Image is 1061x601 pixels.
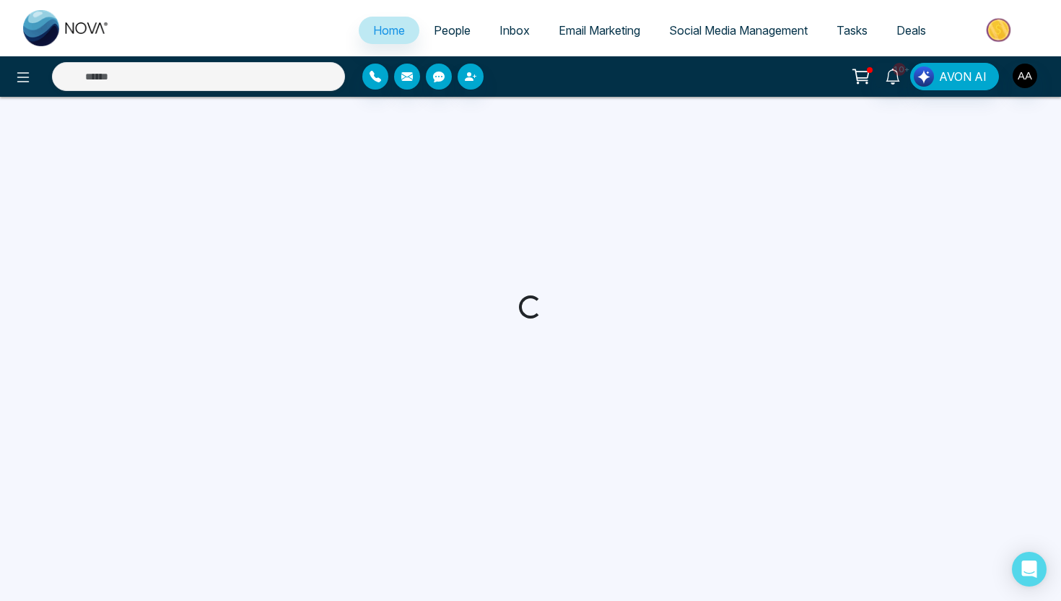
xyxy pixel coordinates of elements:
button: AVON AI [910,63,999,90]
a: Email Marketing [544,17,655,44]
div: Open Intercom Messenger [1012,552,1047,587]
a: 10+ [876,63,910,88]
a: Deals [882,17,940,44]
img: User Avatar [1013,64,1037,88]
img: Lead Flow [914,66,934,87]
span: 10+ [893,63,906,76]
span: Email Marketing [559,23,640,38]
a: Tasks [822,17,882,44]
span: Social Media Management [669,23,808,38]
img: Market-place.gif [948,14,1052,46]
span: Tasks [837,23,868,38]
a: Home [359,17,419,44]
a: Social Media Management [655,17,822,44]
img: Nova CRM Logo [23,10,110,46]
span: Home [373,23,405,38]
a: Inbox [485,17,544,44]
span: AVON AI [939,68,987,85]
span: Inbox [499,23,530,38]
span: Deals [896,23,926,38]
a: People [419,17,485,44]
span: People [434,23,471,38]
